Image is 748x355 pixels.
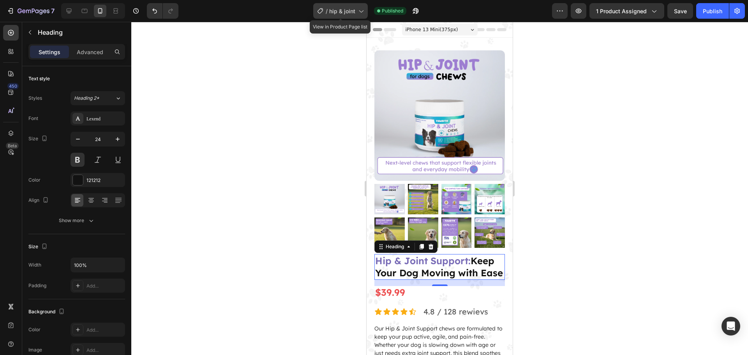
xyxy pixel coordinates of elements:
[28,242,49,252] div: Size
[696,3,729,19] button: Publish
[77,48,103,56] p: Advanced
[6,143,19,149] div: Beta
[28,214,125,228] button: Show more
[39,48,60,56] p: Settings
[28,195,50,206] div: Align
[667,3,693,19] button: Save
[28,134,49,144] div: Size
[74,95,99,102] span: Heading 2*
[86,283,123,290] div: Add...
[71,91,125,105] button: Heading 2*
[8,303,136,343] span: Our Hip & Joint Support chews are formulated to keep your pup active, agile, and pain-free. Wheth...
[7,83,19,89] div: 450
[28,326,41,333] div: Color
[28,307,66,317] div: Background
[596,7,647,15] span: 1 product assigned
[28,177,41,184] div: Color
[329,7,355,15] span: hip & joint
[86,327,123,334] div: Add...
[86,347,123,354] div: Add...
[703,7,722,15] div: Publish
[86,177,123,184] div: 121212
[28,115,38,122] div: Font
[722,317,740,336] div: Open Intercom Messenger
[28,261,41,268] div: Width
[367,22,513,355] iframe: Design area
[59,217,95,224] div: Show more
[326,7,328,15] span: /
[589,3,664,19] button: 1 product assigned
[674,8,687,14] span: Save
[28,346,42,353] div: Image
[28,282,46,289] div: Padding
[28,95,42,102] div: Styles
[147,3,178,19] div: Undo/Redo
[38,28,122,37] p: Heading
[3,3,58,19] button: 7
[382,7,403,14] span: Published
[71,258,125,272] input: Auto
[28,75,50,82] div: Text style
[86,115,123,122] div: Lexend
[51,6,55,16] p: 7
